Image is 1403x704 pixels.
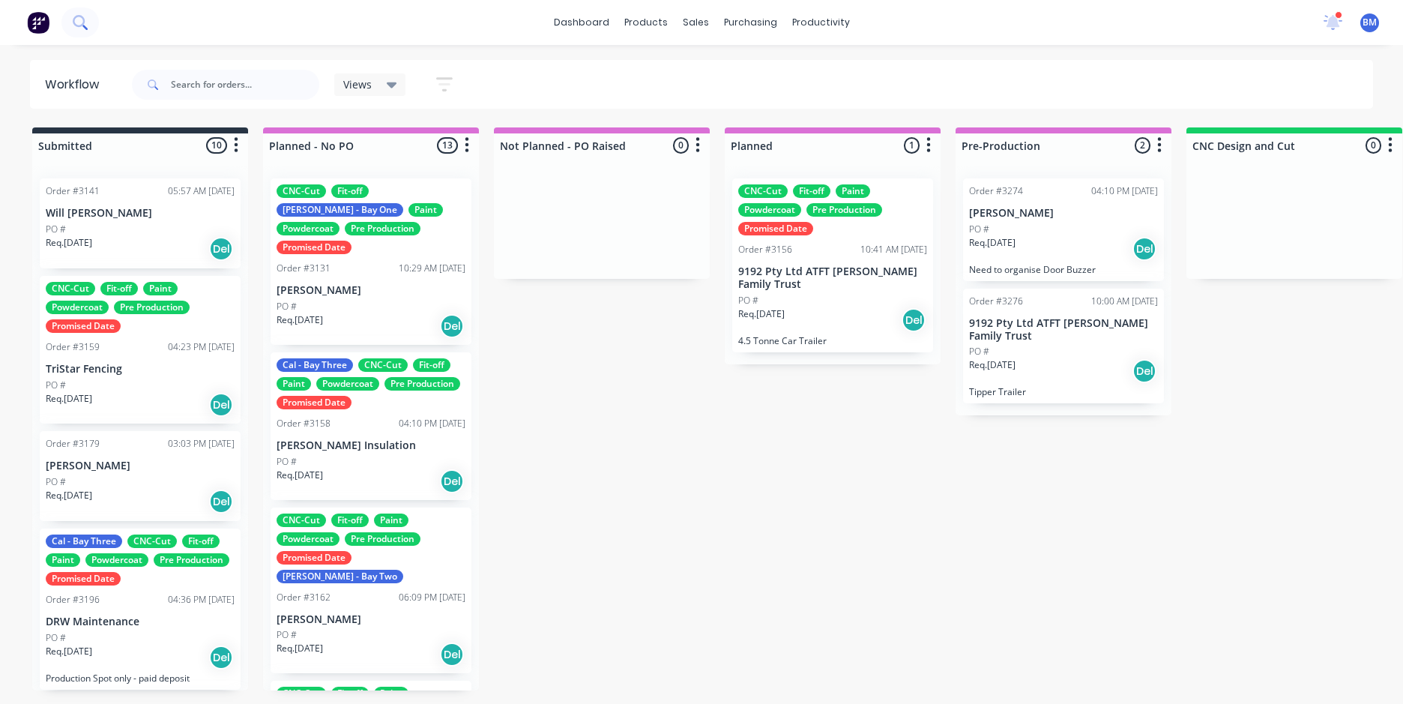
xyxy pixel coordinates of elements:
[969,184,1023,198] div: Order #3274
[963,289,1164,404] div: Order #327610:00 AM [DATE]9192 Pty Ltd ATFT [PERSON_NAME] Family TrustPO #Req.[DATE]DelTipper Tra...
[277,551,351,565] div: Promised Date
[716,11,785,34] div: purchasing
[617,11,675,34] div: products
[277,570,403,583] div: [PERSON_NAME] - Bay Two
[277,284,465,297] p: [PERSON_NAME]
[969,295,1023,308] div: Order #3276
[40,276,241,424] div: CNC-CutFit-offPaintPowdercoatPre ProductionPromised DateOrder #315904:23 PM [DATE]TriStar Fencing...
[738,203,801,217] div: Powdercoat
[143,282,178,295] div: Paint
[277,514,326,527] div: CNC-Cut
[277,532,340,546] div: Powdercoat
[277,591,331,604] div: Order #3162
[738,265,927,291] p: 9192 Pty Ltd ATFT [PERSON_NAME] Family Trust
[860,243,927,256] div: 10:41 AM [DATE]
[440,469,464,493] div: Del
[46,340,100,354] div: Order #3159
[399,262,465,275] div: 10:29 AM [DATE]
[316,377,379,391] div: Powdercoat
[40,178,241,268] div: Order #314105:57 AM [DATE]Will [PERSON_NAME]PO #Req.[DATE]Del
[209,490,233,514] div: Del
[738,184,788,198] div: CNC-Cut
[374,514,408,527] div: Paint
[399,417,465,430] div: 04:10 PM [DATE]
[168,593,235,607] div: 04:36 PM [DATE]
[100,282,138,295] div: Fit-off
[806,203,882,217] div: Pre Production
[331,514,369,527] div: Fit-off
[114,301,190,314] div: Pre Production
[277,313,323,327] p: Req. [DATE]
[46,631,66,645] p: PO #
[277,222,340,235] div: Powdercoat
[46,460,235,472] p: [PERSON_NAME]
[408,203,443,217] div: Paint
[46,184,100,198] div: Order #3141
[785,11,857,34] div: productivity
[46,437,100,451] div: Order #3179
[46,236,92,250] p: Req. [DATE]
[154,553,229,567] div: Pre Production
[902,308,926,332] div: Del
[46,535,122,548] div: Cal - Bay Three
[209,393,233,417] div: Del
[738,335,927,346] p: 4.5 Tonne Car Trailer
[358,358,408,372] div: CNC-Cut
[46,553,80,567] div: Paint
[40,529,241,690] div: Cal - Bay ThreeCNC-CutFit-offPaintPowdercoatPre ProductionPromised DateOrder #319604:36 PM [DATE]...
[182,535,220,548] div: Fit-off
[277,203,403,217] div: [PERSON_NAME] - Bay One
[738,222,813,235] div: Promised Date
[46,593,100,607] div: Order #3196
[793,184,830,198] div: Fit-off
[440,643,464,667] div: Del
[413,358,450,372] div: Fit-off
[46,379,66,392] p: PO #
[46,223,66,236] p: PO #
[331,687,369,700] div: Fit-off
[345,532,420,546] div: Pre Production
[331,184,369,198] div: Fit-off
[374,687,408,700] div: Paint
[127,535,177,548] div: CNC-Cut
[969,236,1016,250] p: Req. [DATE]
[1132,237,1156,261] div: Del
[277,262,331,275] div: Order #3131
[277,184,326,198] div: CNC-Cut
[209,237,233,261] div: Del
[46,475,66,489] p: PO #
[85,553,148,567] div: Powdercoat
[209,646,233,670] div: Del
[738,294,758,307] p: PO #
[969,358,1016,372] p: Req. [DATE]
[46,489,92,502] p: Req. [DATE]
[27,11,49,34] img: Factory
[277,358,353,372] div: Cal - Bay Three
[45,76,106,94] div: Workflow
[969,207,1158,220] p: [PERSON_NAME]
[271,352,471,500] div: Cal - Bay ThreeCNC-CutFit-offPaintPowdercoatPre ProductionPromised DateOrder #315804:10 PM [DATE]...
[675,11,716,34] div: sales
[46,363,235,376] p: TriStar Fencing
[277,439,465,452] p: [PERSON_NAME] Insulation
[168,340,235,354] div: 04:23 PM [DATE]
[277,628,297,642] p: PO #
[168,184,235,198] div: 05:57 AM [DATE]
[1132,359,1156,383] div: Del
[46,301,109,314] div: Powdercoat
[277,613,465,626] p: [PERSON_NAME]
[168,437,235,451] div: 03:03 PM [DATE]
[46,572,121,586] div: Promised Date
[277,396,351,409] div: Promised Date
[46,282,95,295] div: CNC-Cut
[277,377,311,391] div: Paint
[738,243,792,256] div: Order #3156
[1363,16,1377,29] span: BM
[1091,184,1158,198] div: 04:10 PM [DATE]
[969,223,989,236] p: PO #
[171,70,319,100] input: Search for orders...
[546,11,617,34] a: dashboard
[277,417,331,430] div: Order #3158
[969,264,1158,275] p: Need to organise Door Buzzer
[969,386,1158,397] p: Tipper Trailer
